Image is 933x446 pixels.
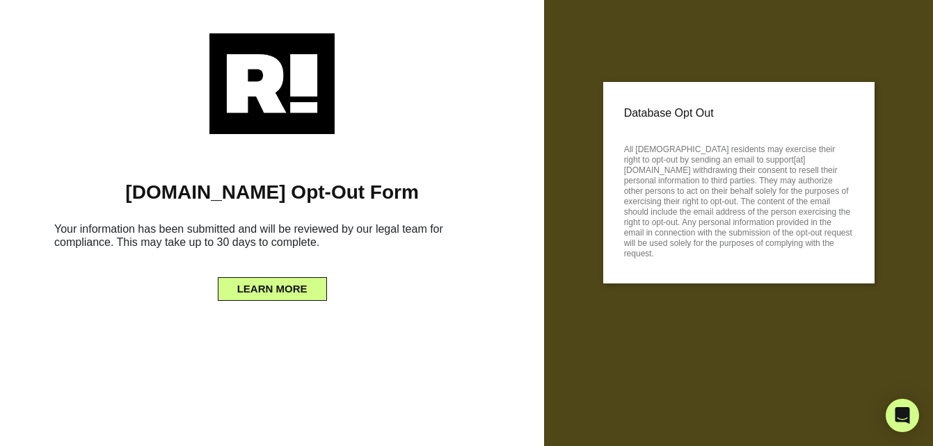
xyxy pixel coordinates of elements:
[624,103,854,124] p: Database Opt Out
[21,181,523,204] h1: [DOMAIN_NAME] Opt-Out Form
[21,217,523,260] h6: Your information has been submitted and will be reviewed by our legal team for compliance. This m...
[624,140,854,259] p: All [DEMOGRAPHIC_DATA] residents may exercise their right to opt-out by sending an email to suppo...
[209,33,335,134] img: Retention.com
[218,277,327,301] button: LEARN MORE
[218,279,327,290] a: LEARN MORE
[886,399,919,432] div: Open Intercom Messenger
